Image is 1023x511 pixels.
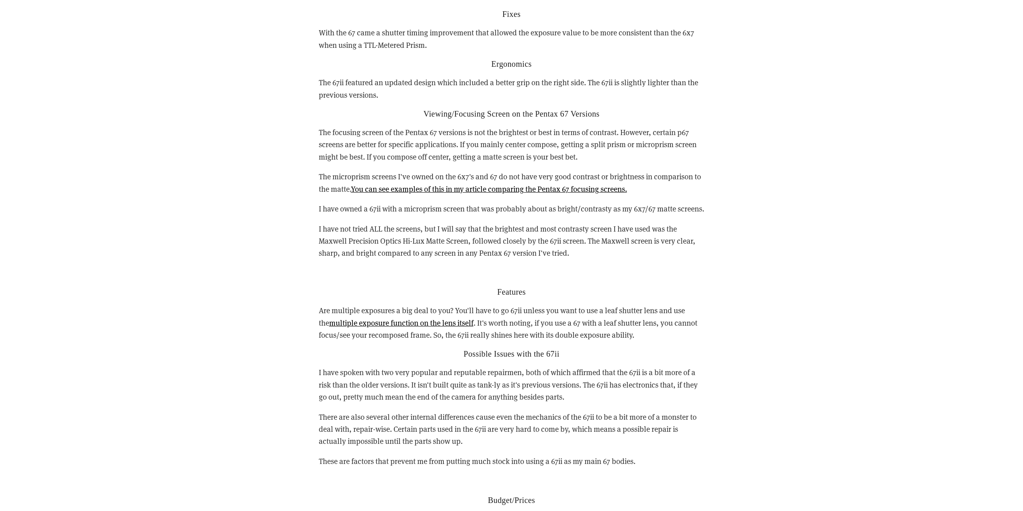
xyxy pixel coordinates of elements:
[319,287,705,297] h2: Features
[319,170,705,195] p: The microprism screens I've owned on the 6x7's and 67 do not have very good contrast or brightnes...
[319,76,705,101] p: The 67ii featured an updated design which included a better grip on the right side. The 67ii is s...
[329,318,474,328] a: multiple exposure function on the lens itself
[319,223,705,259] p: I have not tried ALL the screens, but I will say that the brightest and most contrasty screen I h...
[319,366,705,403] p: I have spoken with two very popular and reputable repairmen, both of which affirmed that the 67ii...
[319,9,705,19] h2: Fixes
[319,59,705,69] h2: Ergonomics
[319,495,705,505] h2: Budget/Prices
[319,349,705,359] h2: Possible Issues with the 67ii
[319,203,705,215] p: I have owned a 67ii with a microprism screen that was probably about as bright/contrasty as my 6x...
[319,27,705,51] p: With the 67 came a shutter timing improvement that allowed the exposure value to be more consiste...
[319,455,705,467] p: These are factors that prevent me from putting much stock into using a 67ii as my main 67 bodies.
[319,304,705,341] p: Are multiple exposures a big deal to you? You'll have to go 67ii unless you want to use a leaf sh...
[319,126,705,163] p: The focusing screen of the Pentax 67 versions is not the brightest or best in terms of contrast. ...
[319,411,705,447] p: There are also several other internal differences cause even the mechanics of the 67ii to be a bi...
[319,109,705,119] h2: Viewing/Focusing Screen on the Pentax 67 Versions
[351,184,627,194] a: You can see examples of this in my article comparing the Pentax 67 focusing screens.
